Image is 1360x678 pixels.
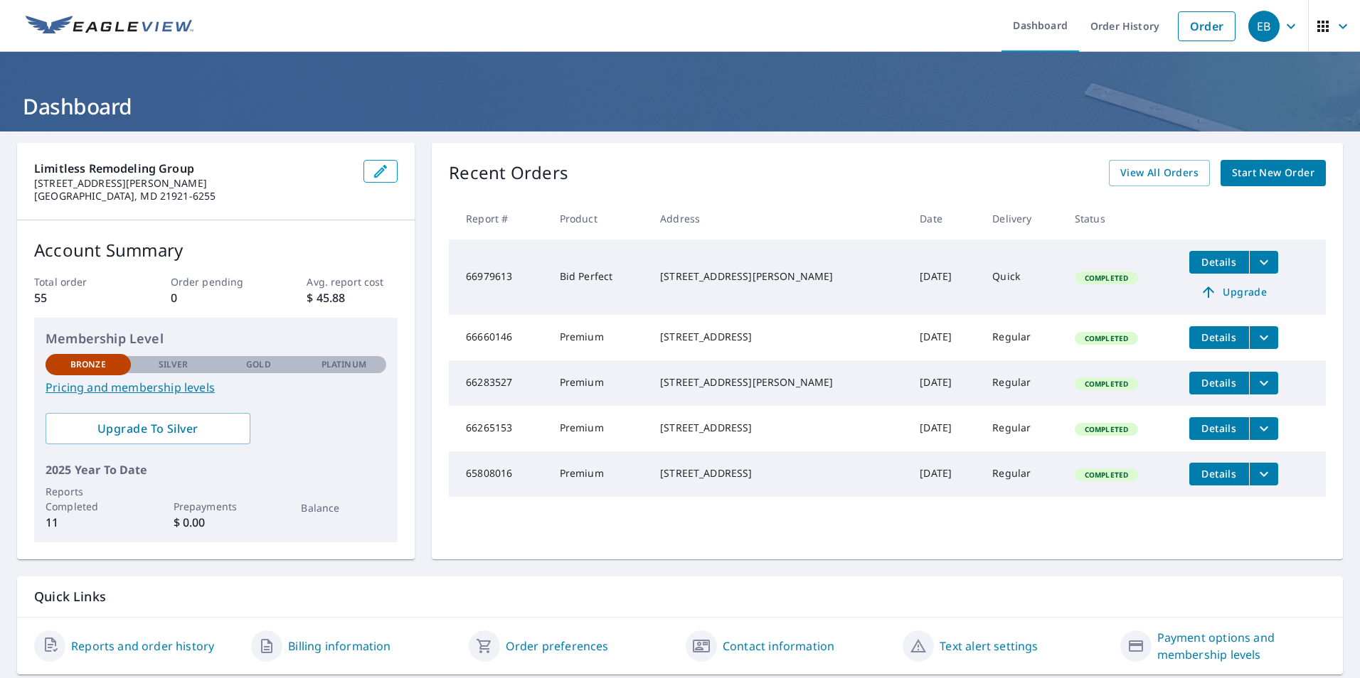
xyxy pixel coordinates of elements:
[34,289,125,306] p: 55
[908,360,981,406] td: [DATE]
[1249,326,1278,349] button: filesDropdownBtn-66660146
[981,406,1063,451] td: Regular
[322,358,366,371] p: Platinum
[1189,326,1249,349] button: detailsBtn-66660146
[981,315,1063,360] td: Regular
[174,514,259,531] p: $ 0.00
[26,16,193,37] img: EV Logo
[1076,333,1137,343] span: Completed
[46,514,131,531] p: 11
[1189,463,1249,485] button: detailsBtn-65808016
[981,360,1063,406] td: Regular
[449,160,568,186] p: Recent Orders
[307,274,398,289] p: Avg. report cost
[1189,251,1249,274] button: detailsBtn-66979613
[981,198,1063,240] th: Delivery
[1198,467,1241,480] span: Details
[660,330,897,344] div: [STREET_ADDRESS]
[908,240,981,315] td: [DATE]
[171,274,262,289] p: Order pending
[548,240,649,315] td: Bid Perfect
[981,240,1063,315] td: Quick
[1076,379,1137,389] span: Completed
[1189,281,1278,303] a: Upgrade
[548,360,649,406] td: Premium
[1189,372,1249,394] button: detailsBtn-66283527
[70,358,106,371] p: Bronze
[449,240,548,315] td: 66979613
[1109,160,1210,186] a: View All Orders
[1198,255,1241,269] span: Details
[1198,330,1241,344] span: Details
[34,190,352,203] p: [GEOGRAPHIC_DATA], MD 21921-6255
[649,198,908,240] th: Address
[660,269,897,284] div: [STREET_ADDRESS][PERSON_NAME]
[34,237,398,263] p: Account Summary
[449,315,548,360] td: 66660146
[908,315,981,360] td: [DATE]
[34,588,1326,606] p: Quick Links
[1249,251,1278,274] button: filesDropdownBtn-66979613
[1249,463,1278,485] button: filesDropdownBtn-65808016
[1249,372,1278,394] button: filesDropdownBtn-66283527
[449,451,548,497] td: 65808016
[301,500,386,515] p: Balance
[548,406,649,451] td: Premium
[57,421,239,436] span: Upgrade To Silver
[1178,11,1236,41] a: Order
[908,406,981,451] td: [DATE]
[46,413,250,444] a: Upgrade To Silver
[1232,164,1314,182] span: Start New Order
[46,379,386,396] a: Pricing and membership levels
[171,289,262,306] p: 0
[548,451,649,497] td: Premium
[1198,421,1241,435] span: Details
[449,198,548,240] th: Report #
[288,637,391,655] a: Billing information
[17,92,1343,121] h1: Dashboard
[723,637,834,655] a: Contact information
[908,198,981,240] th: Date
[908,451,981,497] td: [DATE]
[660,421,897,435] div: [STREET_ADDRESS]
[1076,470,1137,480] span: Completed
[46,461,386,478] p: 2025 Year To Date
[1248,11,1280,42] div: EB
[34,177,352,190] p: [STREET_ADDRESS][PERSON_NAME]
[660,375,897,389] div: [STREET_ADDRESS][PERSON_NAME]
[1076,424,1137,434] span: Completed
[1249,417,1278,440] button: filesDropdownBtn-66265153
[46,484,131,514] p: Reports Completed
[71,637,214,655] a: Reports and order history
[548,315,649,360] td: Premium
[1063,198,1178,240] th: Status
[449,360,548,406] td: 66283527
[940,637,1038,655] a: Text alert settings
[449,406,548,451] td: 66265153
[34,160,352,177] p: Limitless Remodeling Group
[506,637,609,655] a: Order preferences
[1157,629,1326,663] a: Payment options and membership levels
[1120,164,1199,182] span: View All Orders
[174,499,259,514] p: Prepayments
[34,274,125,289] p: Total order
[1221,160,1326,186] a: Start New Order
[548,198,649,240] th: Product
[246,358,270,371] p: Gold
[660,466,897,480] div: [STREET_ADDRESS]
[1198,284,1270,301] span: Upgrade
[159,358,188,371] p: Silver
[981,451,1063,497] td: Regular
[1189,417,1249,440] button: detailsBtn-66265153
[1076,273,1137,283] span: Completed
[1198,376,1241,389] span: Details
[46,329,386,348] p: Membership Level
[307,289,398,306] p: $ 45.88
